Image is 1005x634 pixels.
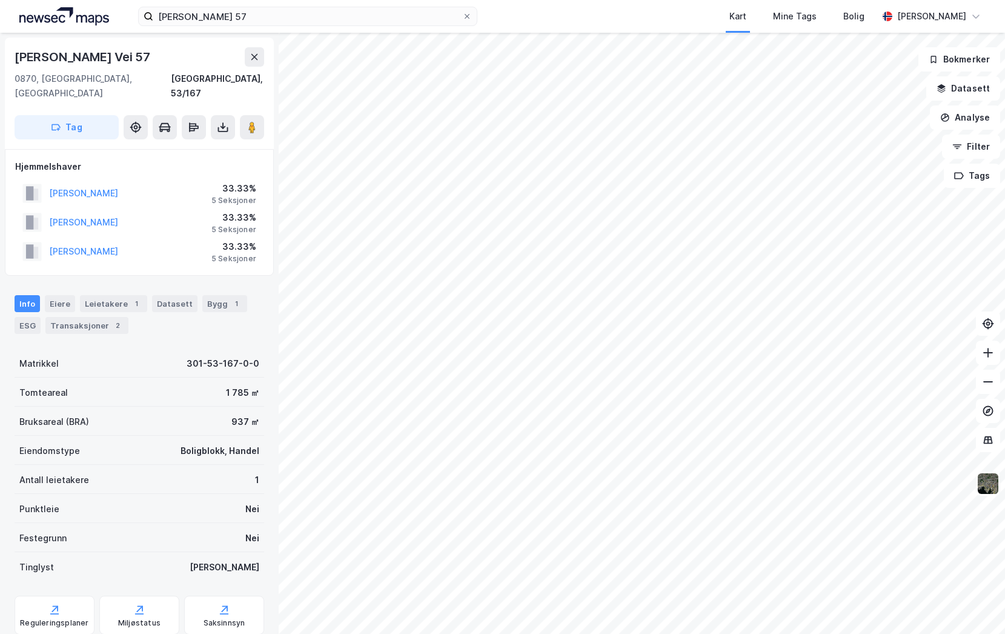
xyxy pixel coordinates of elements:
div: Kart [729,9,746,24]
div: 2 [111,319,124,332]
div: Eiendomstype [19,444,80,458]
div: [GEOGRAPHIC_DATA], 53/167 [171,72,264,101]
div: 5 Seksjoner [211,254,256,264]
div: Bygg [202,295,247,312]
div: [PERSON_NAME] [190,560,259,575]
div: 33.33% [211,181,256,196]
div: 1 [130,298,142,310]
div: 937 ㎡ [231,415,259,429]
div: Datasett [152,295,197,312]
button: Filter [942,135,1000,159]
div: Nei [245,502,259,516]
button: Tags [944,164,1000,188]
div: Punktleie [19,502,59,516]
input: Søk på adresse, matrikkel, gårdeiere, leietakere eller personer [153,7,462,25]
button: Tag [15,115,119,139]
div: Leietakere [80,295,147,312]
div: 1 785 ㎡ [226,385,259,400]
img: logo.a4113a55bc3d86da70a041830d287a7e.svg [19,7,109,25]
img: 9k= [977,472,1000,495]
div: 1 [255,473,259,487]
iframe: Chat Widget [944,576,1005,634]
div: Kontrollprogram for chat [944,576,1005,634]
div: Info [15,295,40,312]
div: Hjemmelshaver [15,159,264,174]
div: Tinglyst [19,560,54,575]
button: Datasett [926,76,1000,101]
div: 33.33% [211,239,256,254]
div: Miljøstatus [118,618,161,628]
div: [PERSON_NAME] [897,9,966,24]
div: 5 Seksjoner [211,196,256,205]
div: [PERSON_NAME] Vei 57 [15,47,153,67]
div: Eiere [45,295,75,312]
div: Nei [245,531,259,546]
div: 0870, [GEOGRAPHIC_DATA], [GEOGRAPHIC_DATA] [15,72,171,101]
div: Festegrunn [19,531,67,546]
div: Reguleringsplaner [20,618,88,628]
div: Transaksjoner [45,317,128,334]
div: 301-53-167-0-0 [187,356,259,371]
div: Boligblokk, Handel [181,444,259,458]
div: Saksinnsyn [204,618,245,628]
div: Tomteareal [19,385,68,400]
div: Bolig [843,9,864,24]
div: Antall leietakere [19,473,89,487]
div: Bruksareal (BRA) [19,415,89,429]
div: 1 [230,298,242,310]
div: 5 Seksjoner [211,225,256,235]
div: Mine Tags [773,9,817,24]
button: Analyse [930,105,1000,130]
button: Bokmerker [918,47,1000,72]
div: 33.33% [211,210,256,225]
div: Matrikkel [19,356,59,371]
div: ESG [15,317,41,334]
